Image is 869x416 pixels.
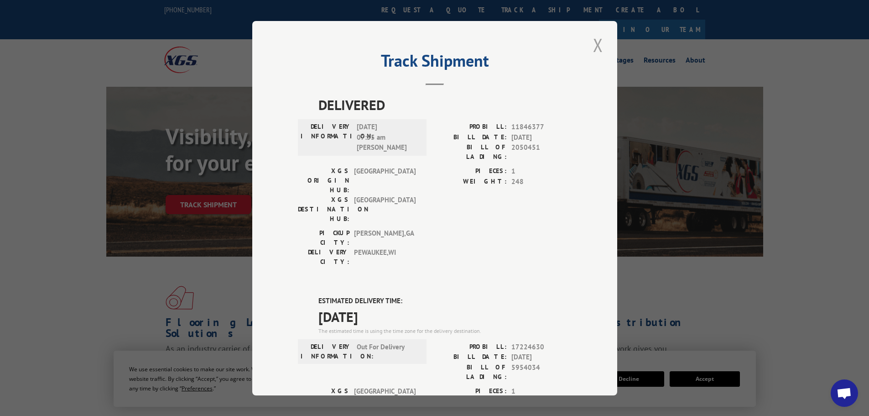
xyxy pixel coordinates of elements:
[354,228,416,247] span: [PERSON_NAME] , GA
[298,247,349,267] label: DELIVERY CITY:
[435,132,507,142] label: BILL DATE:
[511,176,572,187] span: 248
[435,386,507,396] label: PIECES:
[354,195,416,224] span: [GEOGRAPHIC_DATA]
[435,166,507,177] label: PIECES:
[301,122,352,153] label: DELIVERY INFORMATION:
[354,386,416,415] span: [GEOGRAPHIC_DATA]
[511,342,572,352] span: 17224630
[298,54,572,72] h2: Track Shipment
[318,326,572,335] div: The estimated time is using the time zone for the delivery destination.
[354,166,416,195] span: [GEOGRAPHIC_DATA]
[831,379,858,407] a: Open chat
[435,142,507,162] label: BILL OF LADING:
[298,386,349,415] label: XGS ORIGIN HUB:
[511,132,572,142] span: [DATE]
[511,386,572,396] span: 1
[511,352,572,363] span: [DATE]
[435,122,507,132] label: PROBILL:
[511,142,572,162] span: 2050451
[357,342,418,361] span: Out For Delivery
[318,306,572,326] span: [DATE]
[318,95,572,115] span: DELIVERED
[435,342,507,352] label: PROBILL:
[298,195,349,224] label: XGS DESTINATION HUB:
[354,247,416,267] span: PEWAUKEE , WI
[301,342,352,361] label: DELIVERY INFORMATION:
[511,166,572,177] span: 1
[511,362,572,381] span: 5954034
[298,166,349,195] label: XGS ORIGIN HUB:
[435,176,507,187] label: WEIGHT:
[318,296,572,306] label: ESTIMATED DELIVERY TIME:
[435,362,507,381] label: BILL OF LADING:
[590,32,606,58] button: Close modal
[298,228,349,247] label: PICKUP CITY:
[435,352,507,363] label: BILL DATE:
[511,122,572,132] span: 11846377
[357,122,418,153] span: [DATE] 07:55 am [PERSON_NAME]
